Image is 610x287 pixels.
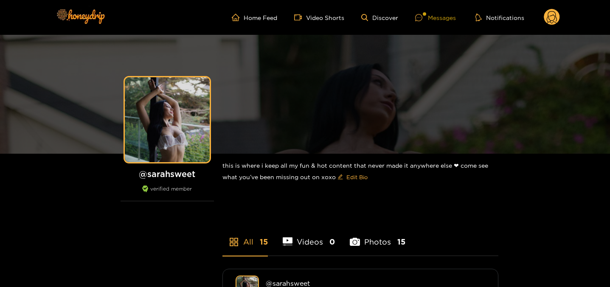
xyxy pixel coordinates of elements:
[350,217,405,256] li: Photos
[294,14,306,21] span: video-camera
[232,14,277,21] a: Home Feed
[473,13,527,22] button: Notifications
[336,170,369,184] button: editEdit Bio
[415,13,456,23] div: Messages
[229,237,239,247] span: appstore
[121,186,214,201] div: verified member
[397,236,405,247] span: 15
[337,174,343,180] span: edit
[283,217,335,256] li: Videos
[222,154,498,191] div: this is where i keep all my fun & hot content that never made it anywhere else ❤︎︎ come see what ...
[266,279,485,287] div: @ sarahsweet
[346,173,368,181] span: Edit Bio
[260,236,268,247] span: 15
[232,14,244,21] span: home
[329,236,335,247] span: 0
[361,14,398,21] a: Discover
[222,217,268,256] li: All
[121,169,214,179] h1: @ sarahsweet
[294,14,344,21] a: Video Shorts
